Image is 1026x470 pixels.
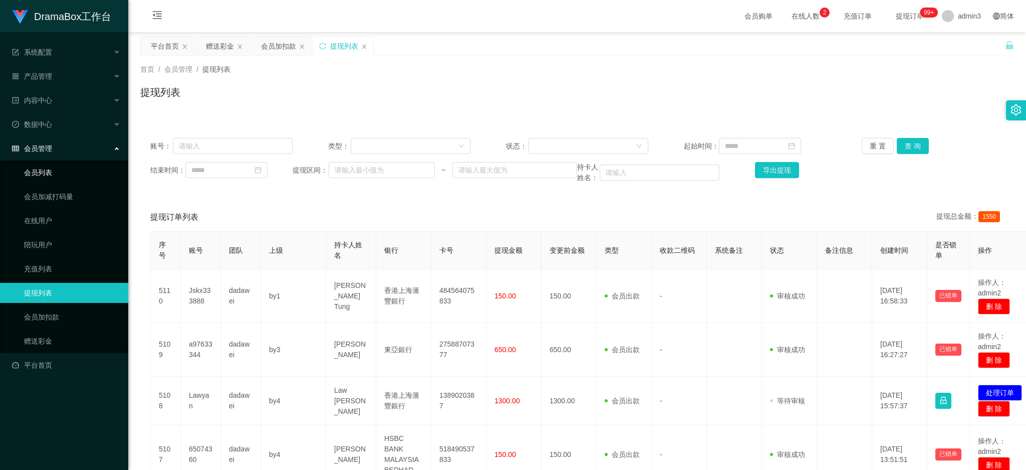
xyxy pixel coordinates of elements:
i: 图标: profile [12,97,19,104]
a: 充值列表 [24,259,120,279]
button: 图标: lock [935,393,951,409]
h1: 提现列表 [140,85,180,100]
span: 操作 [978,246,992,254]
span: 状态 [770,246,784,254]
input: 请输入最小值为 [329,162,435,178]
td: dadawei [221,269,261,323]
span: 上级 [269,246,283,254]
i: 图标: close [237,44,243,50]
a: 提现列表 [24,283,120,303]
a: 会员加减打码量 [24,187,120,207]
span: 提现订单 [891,13,929,20]
span: 系统配置 [12,48,52,56]
i: 图标: close [182,44,188,50]
span: / [196,65,198,73]
span: 650.00 [494,346,516,354]
span: 数据中心 [12,120,52,128]
a: 图标: dashboard平台首页 [12,355,120,375]
span: 产品管理 [12,72,52,80]
td: 5109 [151,323,181,377]
span: 150.00 [494,450,516,458]
span: 审核成功 [770,346,805,354]
button: 处理订单 [978,385,1022,401]
span: 备注信息 [825,246,853,254]
td: 27588707377 [431,323,486,377]
td: 484564075833 [431,269,486,323]
span: 序号 [159,241,166,259]
button: 重 置 [862,138,894,154]
span: 审核成功 [770,450,805,458]
span: 账号： [150,141,173,151]
span: 收款二维码 [660,246,695,254]
button: 已锁单 [935,344,961,356]
button: 查 询 [897,138,929,154]
span: 会员出款 [605,292,640,300]
i: 图标: calendar [788,142,795,149]
span: ~ [435,165,452,176]
td: [DATE] 16:27:27 [872,323,927,377]
a: 陪玩用户 [24,235,120,255]
span: 等待审核 [770,397,805,405]
button: 删 除 [978,352,1010,368]
input: 请输入 [173,138,293,154]
button: 删 除 [978,401,1010,417]
span: / [158,65,160,73]
td: Jskx333888 [181,269,221,323]
td: 香港上海滙豐銀行 [376,269,431,323]
a: 会员列表 [24,163,120,183]
span: 会员管理 [12,144,52,152]
span: 1550 [978,211,1000,222]
td: 香港上海滙豐銀行 [376,377,431,425]
span: 提现金额 [494,246,523,254]
img: logo.9652507e.png [12,10,28,24]
i: 图标: form [12,49,19,56]
i: 图标: global [993,13,1000,20]
span: 团队 [229,246,243,254]
a: 在线用户 [24,211,120,231]
span: 首页 [140,65,154,73]
td: [DATE] 16:58:33 [872,269,927,323]
div: 赠送彩金 [206,37,234,56]
td: by1 [261,269,326,323]
td: [PERSON_NAME] Tung [326,269,376,323]
td: 150.00 [542,269,597,323]
div: 提现总金额： [936,211,1004,223]
td: 650.00 [542,323,597,377]
span: 卡号 [439,246,453,254]
span: 在线人数 [787,13,825,20]
input: 请输入最大值为 [452,162,577,178]
span: 提现列表 [202,65,230,73]
button: 已锁单 [935,448,961,460]
h1: DramaBox工作台 [34,1,111,33]
span: 持卡人姓名： [577,162,600,183]
input: 请输入 [600,165,719,181]
span: - [660,450,662,458]
i: 图标: table [12,145,19,152]
td: 5108 [151,377,181,425]
p: 2 [823,8,827,18]
span: 持卡人姓名 [334,241,362,259]
span: 结束时间： [150,165,185,176]
span: 账号 [189,246,203,254]
sup: 334 [920,8,938,18]
span: 会员出款 [605,397,640,405]
span: 类型： [328,141,351,151]
i: 图标: close [361,44,367,50]
i: 图标: check-circle-o [12,121,19,128]
span: 操作人：admin2 [978,332,1006,351]
td: a97633344 [181,323,221,377]
span: - [660,292,662,300]
td: [DATE] 15:57:37 [872,377,927,425]
span: 150.00 [494,292,516,300]
td: [PERSON_NAME] [326,323,376,377]
div: 平台首页 [151,37,179,56]
span: 创建时间 [880,246,908,254]
i: 图标: down [636,143,642,150]
span: 会员出款 [605,346,640,354]
span: 内容中心 [12,96,52,104]
span: 类型 [605,246,619,254]
i: 图标: sync [319,43,326,50]
div: 会员加扣款 [261,37,296,56]
a: 赠送彩金 [24,331,120,351]
span: 变更前金额 [550,246,585,254]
